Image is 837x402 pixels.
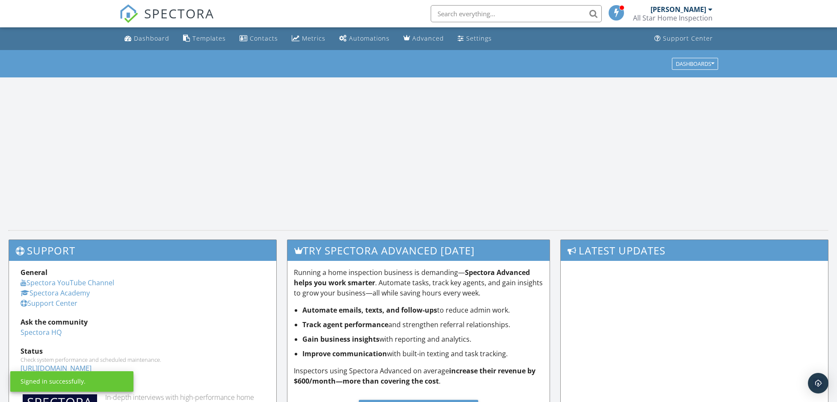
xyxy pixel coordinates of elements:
h3: Latest Updates [561,240,828,261]
div: Support Center [663,34,713,42]
button: Dashboards [672,58,718,70]
div: Metrics [302,34,325,42]
div: Status [21,346,265,356]
li: and strengthen referral relationships. [302,319,543,330]
li: to reduce admin work. [302,305,543,315]
a: Advanced [400,31,447,47]
strong: Gain business insights [302,334,379,344]
h3: Support [9,240,276,261]
strong: increase their revenue by $600/month—more than covering the cost [294,366,535,386]
li: with reporting and analytics. [302,334,543,344]
strong: Track agent performance [302,320,388,329]
strong: Automate emails, texts, and follow-ups [302,305,437,315]
div: Automations [349,34,390,42]
a: Metrics [288,31,329,47]
div: Dashboards [676,61,714,67]
div: Dashboard [134,34,169,42]
div: Ask the community [21,317,265,327]
strong: Spectora Advanced helps you work smarter [294,268,530,287]
strong: General [21,268,47,277]
div: Templates [192,34,226,42]
a: Settings [454,31,495,47]
div: [PERSON_NAME] [651,5,706,14]
div: All Star Home Inspection [633,14,713,22]
a: SPECTORA [119,12,214,30]
div: Open Intercom Messenger [808,373,828,393]
a: Automations (Basic) [336,31,393,47]
strong: Improve communication [302,349,387,358]
div: Industry Knowledge [21,382,265,392]
h3: Try spectora advanced [DATE] [287,240,550,261]
span: SPECTORA [144,4,214,22]
a: Spectora Academy [21,288,90,298]
a: Templates [180,31,229,47]
div: Signed in successfully. [21,377,86,386]
div: Contacts [250,34,278,42]
a: Contacts [236,31,281,47]
a: [URL][DOMAIN_NAME] [21,364,92,373]
a: Dashboard [121,31,173,47]
div: Advanced [412,34,444,42]
a: Spectora HQ [21,328,62,337]
a: Spectora YouTube Channel [21,278,114,287]
input: Search everything... [431,5,602,22]
a: Support Center [21,299,77,308]
div: Settings [466,34,492,42]
p: Running a home inspection business is demanding— . Automate tasks, track key agents, and gain ins... [294,267,543,298]
p: Inspectors using Spectora Advanced on average . [294,366,543,386]
img: The Best Home Inspection Software - Spectora [119,4,138,23]
div: Check system performance and scheduled maintenance. [21,356,265,363]
li: with built-in texting and task tracking. [302,349,543,359]
a: Support Center [651,31,716,47]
